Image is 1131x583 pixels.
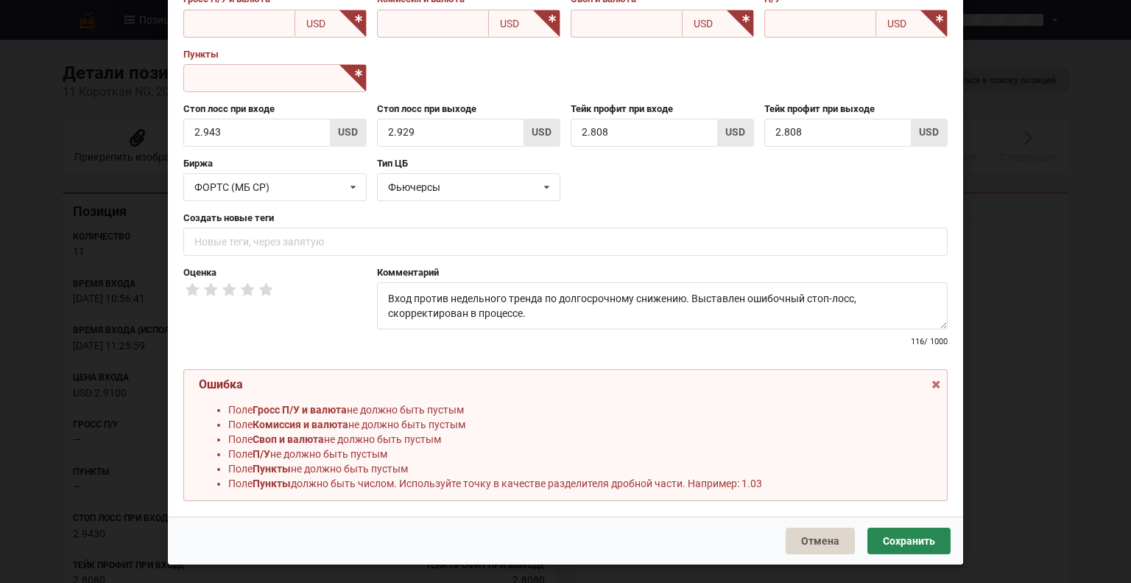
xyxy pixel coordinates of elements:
div: USD [500,18,519,29]
small: 116 / 1000 [911,337,948,346]
button: Отмена [786,528,855,554]
input: Новые теги, через запятую [183,228,948,256]
div: Ошибка [199,377,932,392]
label: Тейк профит при выходе [764,102,948,116]
b: Пункты [253,478,291,489]
b: Пункты [253,463,291,475]
button: Сохранить [867,528,951,554]
label: Тейк профит при входе [571,102,754,116]
div: USD [524,119,560,147]
label: Комментарий [377,266,948,279]
b: П/У [253,448,270,460]
b: Гросс П/У и валюта [253,404,347,416]
div: USD [717,119,754,147]
label: Стоп лосс при выходе [377,102,560,116]
label: Тип ЦБ [377,157,560,170]
div: USD [330,119,367,147]
div: ФОРТС (МБ СР) [194,182,345,192]
div: USD [694,18,713,29]
div: USD [911,119,948,147]
li: Поле не должно быть пустым [228,417,932,432]
b: Комиссия и валюта [253,419,348,430]
div: USD [887,18,906,29]
li: Поле не должно быть пустым [228,447,932,461]
b: Своп и валюта [253,433,324,445]
li: Поле должно быть числом. Используйте точку в качестве разделителя дробной части. Например: 1.03 [228,476,932,491]
label: Создать новые теги [183,212,948,225]
li: Поле не должно быть пустым [228,402,932,417]
label: Оценка [183,266,367,279]
div: Фьючерсы [388,182,538,192]
li: Поле не должно быть пустым [228,461,932,476]
p: Вход против недельного тренда по долгосрочному снижению. Выставлен ошибочный стоп-лосс, скорректи... [388,291,937,321]
label: Стоп лосс при входе [183,102,367,116]
label: Пункты [183,48,367,61]
div: USD [306,18,325,29]
li: Поле не должно быть пустым [228,432,932,447]
label: Биржа [183,157,367,170]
